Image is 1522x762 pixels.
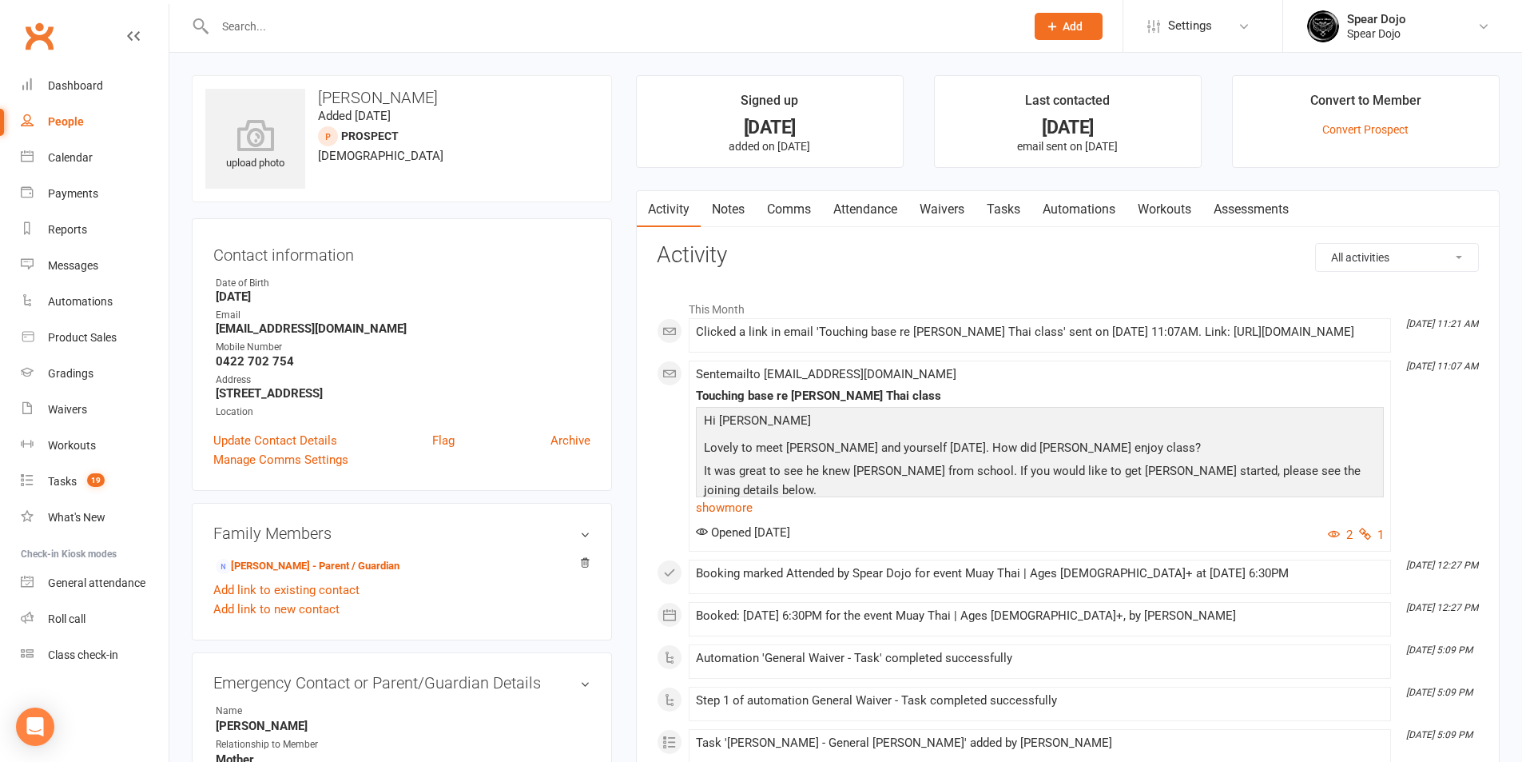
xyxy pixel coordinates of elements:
div: Task '[PERSON_NAME] - General [PERSON_NAME]' added by [PERSON_NAME] [696,736,1384,750]
button: Add [1035,13,1103,40]
a: Manage Comms Settings [213,450,348,469]
button: 2 [1328,525,1353,545]
a: Notes [701,191,756,228]
i: [DATE] 12:27 PM [1406,602,1478,613]
a: Gradings [21,356,169,392]
div: Spear Dojo [1347,26,1406,41]
a: Roll call [21,601,169,637]
a: Clubworx [19,16,59,56]
i: [DATE] 11:21 AM [1406,318,1478,329]
a: Waivers [21,392,169,428]
div: Gradings [48,367,93,380]
div: General attendance [48,576,145,589]
a: Product Sales [21,320,169,356]
i: [DATE] 11:07 AM [1406,361,1478,372]
div: Booking marked Attended by Spear Dojo for event Muay Thai | Ages [DEMOGRAPHIC_DATA]+ at [DATE] 6:... [696,567,1384,580]
span: Sent email to [EMAIL_ADDRESS][DOMAIN_NAME] [696,367,956,381]
a: Archive [550,431,590,450]
a: Automations [21,284,169,320]
a: Assessments [1202,191,1300,228]
a: Automations [1031,191,1127,228]
div: Email [216,308,590,323]
div: Mobile Number [216,340,590,355]
div: Waivers [48,403,87,416]
div: Messages [48,259,98,272]
div: Relationship to Member [216,737,348,752]
div: Automation 'General Waiver - Task' completed successfully [696,652,1384,665]
a: Class kiosk mode [21,637,169,673]
a: Tasks 19 [21,464,169,500]
a: Calendar [21,140,169,176]
a: Tasks [976,191,1031,228]
div: Date of Birth [216,276,590,291]
p: Lovely to meet [PERSON_NAME] and yourself [DATE]. How did [PERSON_NAME] enjoy class? [700,438,1380,461]
a: Waivers [908,191,976,228]
a: Activity [637,191,701,228]
div: Class check-in [48,648,118,661]
img: thumb_image1623745760.png [1307,10,1339,42]
div: What's New [48,511,105,524]
a: People [21,104,169,140]
snap: prospect [341,130,399,142]
div: Product Sales [48,331,117,344]
div: Dashboard [48,79,103,92]
div: Automations [48,295,113,308]
h3: Contact information [213,240,590,264]
a: Update Contact Details [213,431,337,450]
h3: Emergency Contact or Parent/Guardian Details [213,674,590,692]
a: What's New [21,500,169,536]
strong: [PERSON_NAME] [216,719,590,733]
a: Dashboard [21,68,169,104]
div: Spear Dojo [1347,12,1406,26]
div: Clicked a link in email 'Touching base re [PERSON_NAME] Thai class' sent on [DATE] 11:07AM. Link:... [696,325,1384,339]
input: Search... [210,15,1014,38]
div: Last contacted [1025,90,1110,119]
span: 19 [87,473,105,487]
span: Opened [DATE] [696,525,790,540]
time: Added [DATE] [318,109,391,123]
a: General attendance kiosk mode [21,565,169,601]
a: Workouts [21,428,169,464]
div: [DATE] [651,119,888,136]
h3: Activity [657,243,1479,268]
a: Comms [756,191,822,228]
div: Tasks [48,475,77,488]
div: Step 1 of automation General Waiver - Task completed successfully [696,694,1384,708]
div: Touching base re [PERSON_NAME] Thai class [696,389,1384,403]
li: This Month [657,293,1479,318]
p: email sent on [DATE] [949,140,1186,153]
div: Roll call [48,612,85,625]
div: upload photo [205,119,305,172]
a: Add link to existing contact [213,580,360,600]
div: Signed up [741,90,798,119]
div: Convert to Member [1310,90,1421,119]
div: Address [216,373,590,388]
div: [DATE] [949,119,1186,136]
a: Add link to new contact [213,600,340,619]
i: [DATE] 12:27 PM [1406,560,1478,571]
i: [DATE] 5:09 PM [1406,687,1472,698]
strong: [DATE] [216,289,590,304]
a: Reports [21,212,169,248]
div: Open Intercom Messenger [16,708,54,746]
i: [DATE] 5:09 PM [1406,644,1472,656]
strong: 0422 702 754 [216,354,590,369]
div: Booked: [DATE] 6:30PM for the event Muay Thai | Ages [DEMOGRAPHIC_DATA]+, by [PERSON_NAME] [696,609,1384,623]
a: Convert Prospect [1322,123,1409,136]
a: Workouts [1127,191,1202,228]
p: Hi [PERSON_NAME] [700,411,1380,434]
a: Flag [432,431,455,450]
div: Location [216,405,590,420]
a: [PERSON_NAME] - Parent / Guardian [216,558,399,575]
div: Reports [48,223,87,236]
a: Messages [21,248,169,284]
div: Workouts [48,439,96,452]
div: People [48,115,84,128]
span: Add [1063,20,1083,33]
div: Calendar [48,151,93,164]
button: 1 [1359,525,1384,545]
a: Payments [21,176,169,212]
a: Attendance [822,191,908,228]
p: It was great to see he knew [PERSON_NAME] from school. If you would like to get [PERSON_NAME] sta... [700,461,1380,504]
span: Settings [1168,8,1212,44]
